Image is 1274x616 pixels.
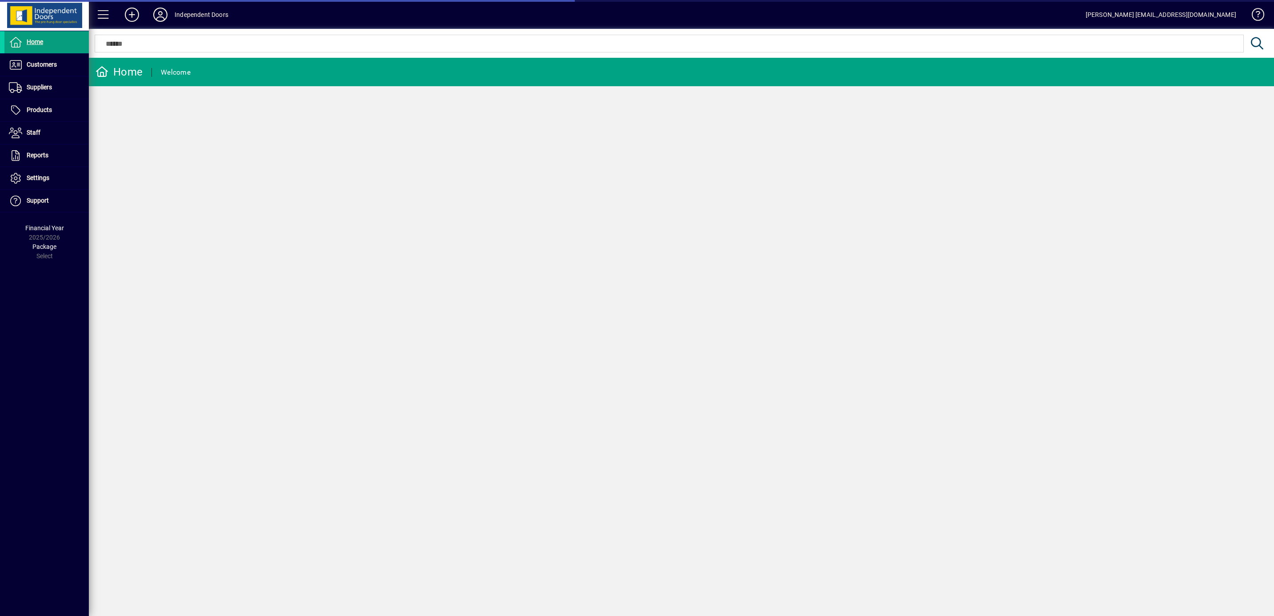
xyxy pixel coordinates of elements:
[1245,2,1263,31] a: Knowledge Base
[27,152,48,159] span: Reports
[4,144,89,167] a: Reports
[32,243,56,250] span: Package
[27,38,43,45] span: Home
[4,54,89,76] a: Customers
[27,84,52,91] span: Suppliers
[4,99,89,121] a: Products
[27,174,49,181] span: Settings
[175,8,228,22] div: Independent Doors
[4,190,89,212] a: Support
[118,7,146,23] button: Add
[27,61,57,68] span: Customers
[96,65,143,79] div: Home
[25,224,64,232] span: Financial Year
[27,106,52,113] span: Products
[27,197,49,204] span: Support
[4,167,89,189] a: Settings
[146,7,175,23] button: Profile
[4,122,89,144] a: Staff
[1086,8,1236,22] div: [PERSON_NAME] [EMAIL_ADDRESS][DOMAIN_NAME]
[4,76,89,99] a: Suppliers
[27,129,40,136] span: Staff
[161,65,191,80] div: Welcome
